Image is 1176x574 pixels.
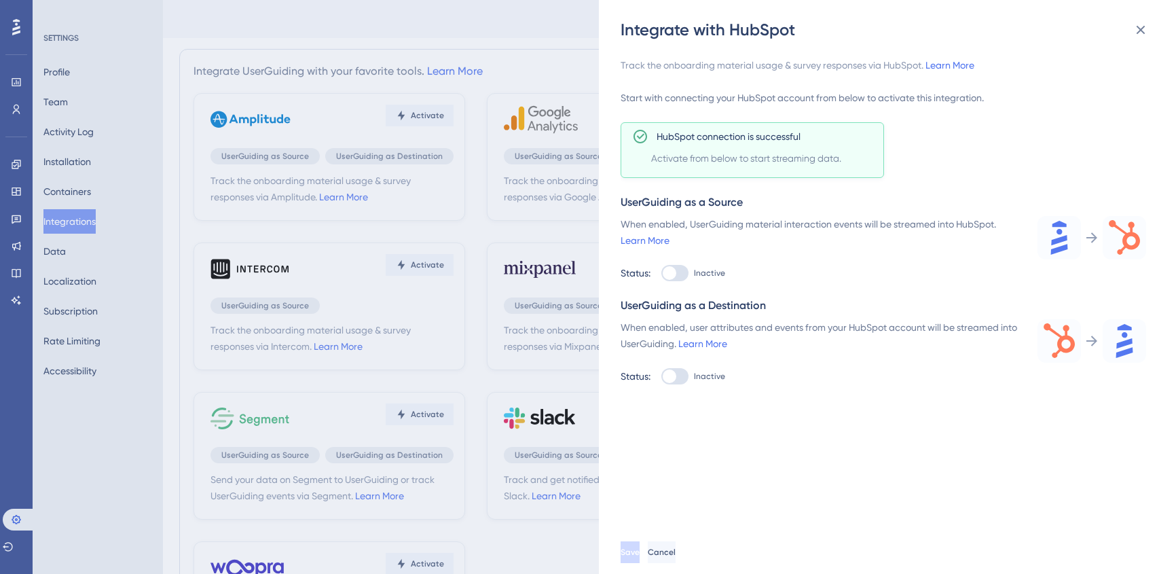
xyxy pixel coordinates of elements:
[657,128,801,145] span: HubSpot connection is successful
[925,60,974,71] a: Learn More
[621,541,640,563] button: Save
[621,298,1146,314] div: UserGuiding as a Destination
[621,368,650,384] div: Status:
[621,235,669,246] a: Learn More
[621,547,640,558] span: Save
[621,319,1021,352] div: When enabled, user attributes and events from your HubSpot account will be streamed into UserGuid...
[694,371,725,382] span: Inactive
[651,150,878,166] span: Activate from below to start streaming data.
[621,19,1157,41] div: Integrate with HubSpot
[621,90,1146,106] div: Start with connecting your HubSpot account from below to activate this integration.
[648,547,676,558] span: Cancel
[694,268,725,279] span: Inactive
[621,57,1146,73] div: Track the onboarding material usage & survey responses via HubSpot.
[678,338,727,349] a: Learn More
[621,194,1146,211] div: UserGuiding as a Source
[648,541,676,563] button: Cancel
[621,265,650,281] div: Status:
[621,216,1021,249] div: When enabled, UserGuiding material interaction events will be streamed into HubSpot.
